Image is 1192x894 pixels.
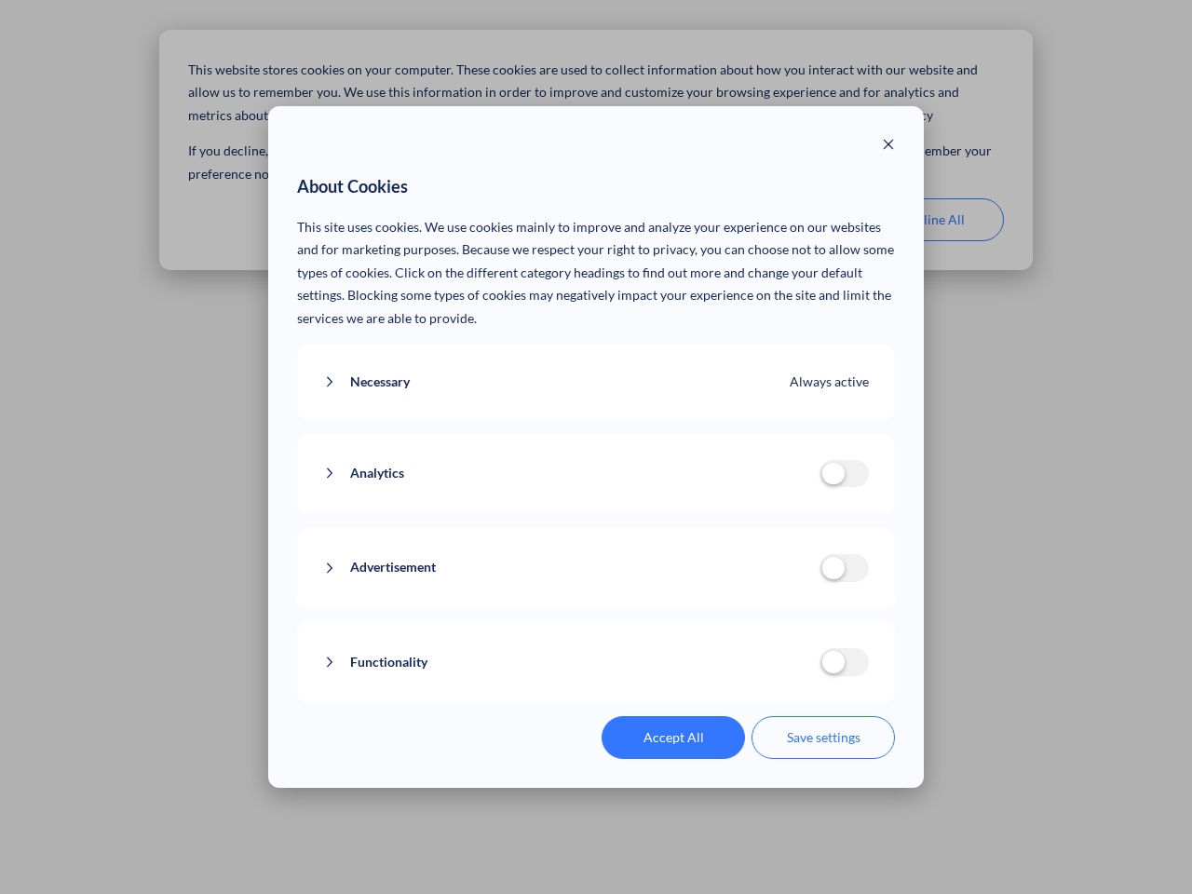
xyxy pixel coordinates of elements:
[323,462,819,485] button: Analytics
[297,172,408,202] span: About Cookies
[323,371,791,394] button: Necessary
[297,216,896,331] p: This site uses cookies. We use cookies mainly to improve and analyze your experience on our websi...
[323,556,819,579] button: Advertisement
[350,556,436,579] span: Advertisement
[790,371,869,394] span: Always active
[882,135,895,158] button: Close modal
[350,651,427,674] span: Functionality
[752,716,895,759] button: Save settings
[350,462,404,485] span: Analytics
[1099,805,1192,894] iframe: Chat Widget
[602,716,745,759] button: Accept All
[350,371,410,394] span: Necessary
[323,651,819,674] button: Functionality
